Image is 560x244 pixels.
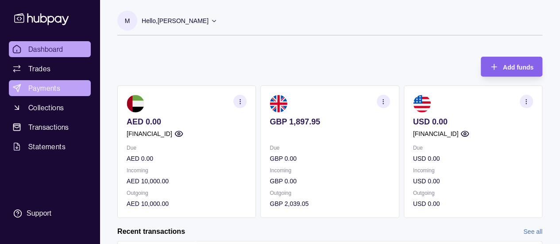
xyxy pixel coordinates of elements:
[9,41,91,57] a: Dashboard
[28,63,50,74] span: Trades
[9,100,91,116] a: Collections
[28,44,63,54] span: Dashboard
[481,57,542,77] button: Add funds
[413,154,533,163] p: USD 0.00
[413,95,431,112] img: us
[9,80,91,96] a: Payments
[413,176,533,186] p: USD 0.00
[270,154,390,163] p: GBP 0.00
[127,117,247,127] p: AED 0.00
[503,64,533,71] span: Add funds
[28,102,64,113] span: Collections
[9,204,91,223] a: Support
[127,188,247,198] p: Outgoing
[413,166,533,175] p: Incoming
[9,119,91,135] a: Transactions
[270,188,390,198] p: Outgoing
[270,143,390,153] p: Due
[127,95,144,112] img: ae
[127,154,247,163] p: AED 0.00
[413,129,459,139] p: [FINANCIAL_ID]
[127,166,247,175] p: Incoming
[523,227,542,236] a: See all
[28,83,60,93] span: Payments
[413,143,533,153] p: Due
[270,95,287,112] img: gb
[270,176,390,186] p: GBP 0.00
[9,61,91,77] a: Trades
[27,209,51,218] div: Support
[142,16,209,26] p: Hello, [PERSON_NAME]
[413,188,533,198] p: Outgoing
[270,199,390,209] p: GBP 2,039.05
[9,139,91,155] a: Statements
[127,129,172,139] p: [FINANCIAL_ID]
[125,16,130,26] p: M
[413,117,533,127] p: USD 0.00
[28,122,69,132] span: Transactions
[117,227,185,236] h2: Recent transactions
[413,199,533,209] p: USD 0.00
[127,176,247,186] p: AED 10,000.00
[127,143,247,153] p: Due
[28,141,66,152] span: Statements
[127,199,247,209] p: AED 10,000.00
[270,117,390,127] p: GBP 1,897.95
[270,166,390,175] p: Incoming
